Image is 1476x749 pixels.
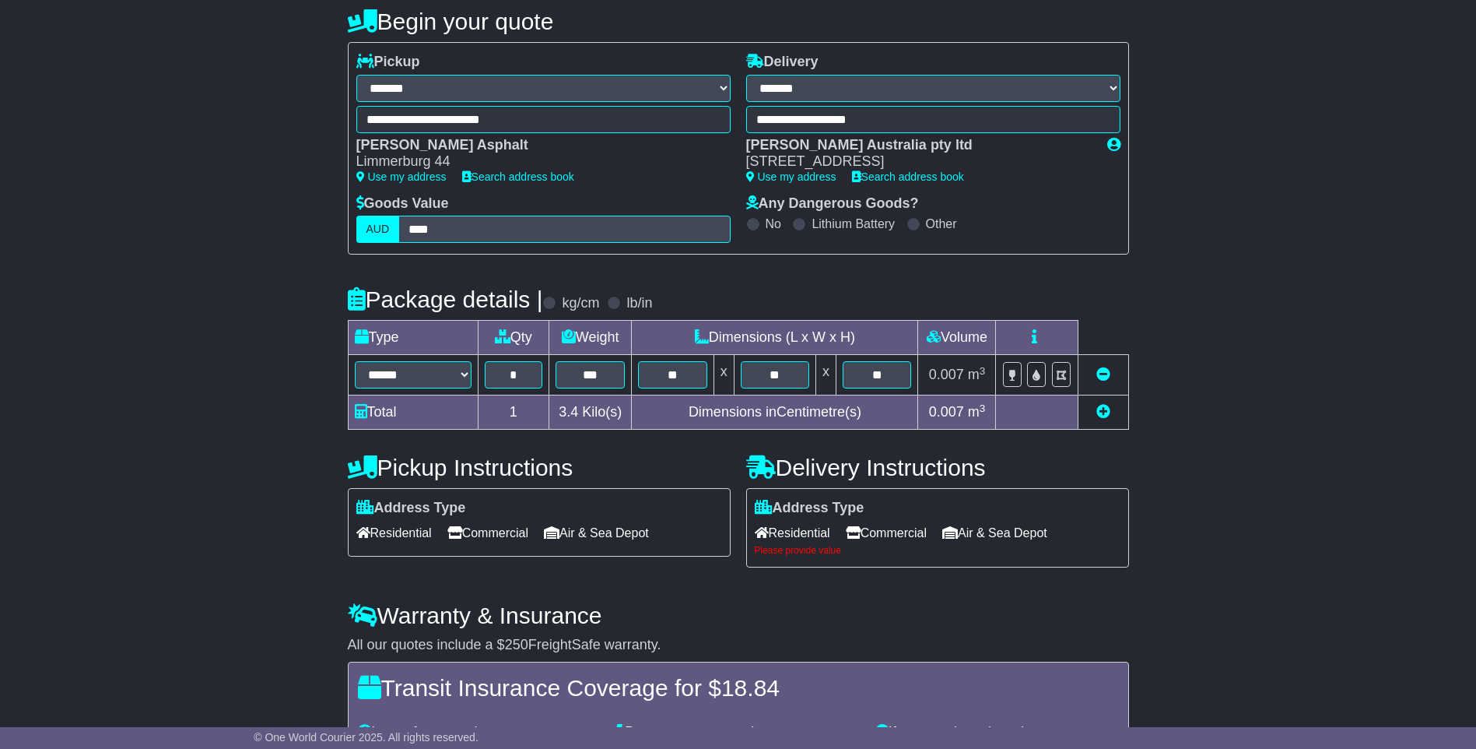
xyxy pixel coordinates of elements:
div: [PERSON_NAME] Australia pty ltd [746,137,1092,154]
td: Dimensions in Centimetre(s) [632,396,918,430]
span: Air & Sea Depot [942,521,1047,545]
span: Commercial [447,521,528,545]
span: Commercial [846,521,927,545]
label: No [766,216,781,231]
span: Residential [356,521,432,545]
span: © One World Courier 2025. All rights reserved. [254,731,479,744]
span: 0.007 [929,404,964,420]
a: Add new item [1096,404,1110,420]
td: Qty [478,321,549,355]
td: x [816,355,836,396]
td: Weight [549,321,632,355]
h4: Warranty & Insurance [348,603,1129,628]
a: Use my address [356,171,447,183]
span: 3.4 [559,404,578,420]
h4: Package details | [348,287,543,312]
td: Total [348,396,478,430]
div: Loss of your package [350,724,609,741]
td: Volume [918,321,996,355]
h4: Pickup Instructions [348,455,731,480]
div: [PERSON_NAME] Asphalt [356,137,715,154]
span: 250 [505,637,528,652]
div: All our quotes include a $ FreightSafe warranty. [348,637,1129,654]
label: Address Type [356,500,466,517]
label: Delivery [746,54,819,71]
span: m [968,404,986,420]
label: Goods Value [356,195,449,213]
td: Dimensions (L x W x H) [632,321,918,355]
span: m [968,367,986,382]
div: Damage to your package [608,724,868,741]
label: kg/cm [562,295,599,312]
label: Address Type [755,500,864,517]
label: Other [926,216,957,231]
span: Air & Sea Depot [544,521,649,545]
sup: 3 [980,365,986,377]
a: Search address book [852,171,964,183]
sup: 3 [980,403,986,414]
div: If your package is stolen [868,724,1127,741]
td: 1 [478,396,549,430]
div: [STREET_ADDRESS] [746,153,1092,171]
label: Lithium Battery [812,216,895,231]
div: Please provide value [755,545,1120,556]
div: Limmerburg 44 [356,153,715,171]
span: Residential [755,521,830,545]
td: x [713,355,734,396]
td: Type [348,321,478,355]
a: Search address book [462,171,574,183]
label: Pickup [356,54,420,71]
td: Kilo(s) [549,396,632,430]
span: 0.007 [929,367,964,382]
label: Any Dangerous Goods? [746,195,919,213]
a: Remove this item [1096,367,1110,382]
a: Use my address [746,171,836,183]
label: AUD [356,216,400,243]
span: 18.84 [721,675,780,701]
label: lb/in [626,295,652,312]
h4: Delivery Instructions [746,455,1129,480]
h4: Begin your quote [348,9,1129,34]
h4: Transit Insurance Coverage for $ [358,675,1119,701]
